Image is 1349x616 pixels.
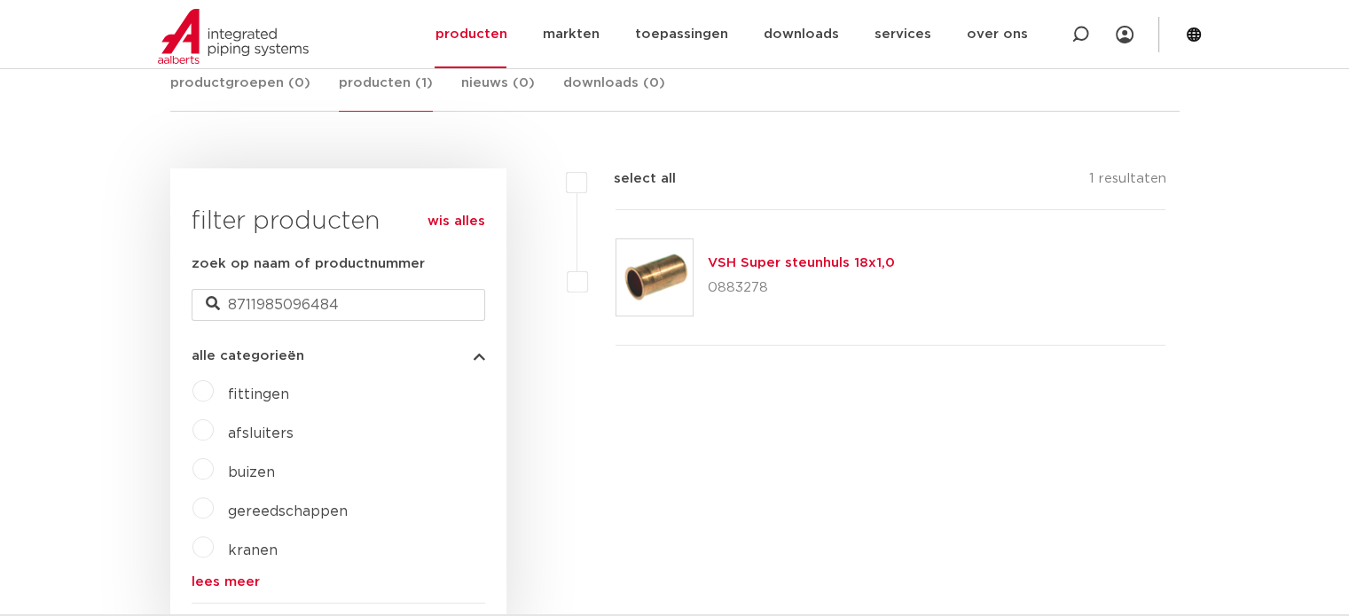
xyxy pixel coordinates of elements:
[192,575,485,589] a: lees meer
[461,73,535,111] a: nieuws (0)
[228,387,289,402] a: fittingen
[587,168,676,190] label: select all
[616,239,693,316] img: Thumbnail for VSH Super steunhuls 18x1,0
[1088,168,1165,196] p: 1 resultaten
[228,543,278,558] a: kranen
[427,211,485,232] a: wis alles
[192,349,304,363] span: alle categorieën
[170,73,310,111] a: productgroepen (0)
[228,504,348,519] a: gereedschappen
[708,256,895,269] a: VSH Super steunhuls 18x1,0
[192,253,425,275] label: zoek op naam of productnummer
[563,73,665,111] a: downloads (0)
[192,349,485,363] button: alle categorieën
[708,274,895,302] p: 0883278
[339,73,433,112] a: producten (1)
[228,426,294,441] a: afsluiters
[192,204,485,239] h3: filter producten
[192,289,485,321] input: zoeken
[228,465,275,480] a: buizen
